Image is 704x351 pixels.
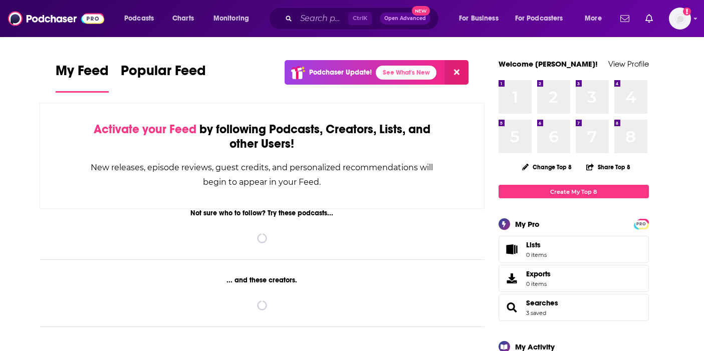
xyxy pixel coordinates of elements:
span: Ctrl K [348,12,372,25]
a: Show notifications dropdown [616,10,633,27]
div: My Pro [515,219,540,229]
span: Open Advanced [384,16,426,21]
div: Not sure who to follow? Try these podcasts... [40,209,485,217]
span: Monitoring [213,12,249,26]
a: My Feed [56,62,109,93]
button: open menu [578,11,614,27]
span: Exports [502,271,522,285]
span: Activate your Feed [94,122,196,137]
span: Lists [502,242,522,256]
a: Searches [502,300,522,314]
a: Welcome [PERSON_NAME]! [499,59,598,69]
a: See What's New [376,66,436,80]
span: 0 items [526,280,551,287]
button: open menu [206,11,262,27]
a: View Profile [608,59,649,69]
div: Search podcasts, credits, & more... [278,7,448,30]
a: 3 saved [526,309,546,316]
a: Lists [499,236,649,263]
span: Exports [526,269,551,278]
a: Searches [526,298,558,307]
a: PRO [635,220,647,227]
span: Charts [172,12,194,26]
a: Charts [166,11,200,27]
button: Share Top 8 [586,157,631,177]
p: Podchaser Update! [309,68,372,77]
div: ... and these creators. [40,276,485,284]
a: Popular Feed [121,62,206,93]
a: Create My Top 8 [499,185,649,198]
span: Searches [499,294,649,321]
div: by following Podcasts, Creators, Lists, and other Users! [90,122,434,151]
span: PRO [635,220,647,228]
span: More [585,12,602,26]
span: Logged in as cgiron [669,8,691,30]
button: open menu [117,11,167,27]
button: Show profile menu [669,8,691,30]
span: Lists [526,240,547,249]
a: Exports [499,265,649,292]
svg: Add a profile image [683,8,691,16]
button: Change Top 8 [516,161,578,173]
img: Podchaser - Follow, Share and Rate Podcasts [8,9,104,28]
input: Search podcasts, credits, & more... [296,11,348,27]
span: New [412,6,430,16]
span: Lists [526,240,541,249]
span: For Podcasters [515,12,563,26]
span: My Feed [56,62,109,85]
div: New releases, episode reviews, guest credits, and personalized recommendations will begin to appe... [90,160,434,189]
button: open menu [509,11,578,27]
span: 0 items [526,251,547,258]
span: Podcasts [124,12,154,26]
a: Show notifications dropdown [641,10,657,27]
span: For Business [459,12,499,26]
button: open menu [452,11,511,27]
button: Open AdvancedNew [380,13,430,25]
img: User Profile [669,8,691,30]
span: Popular Feed [121,62,206,85]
